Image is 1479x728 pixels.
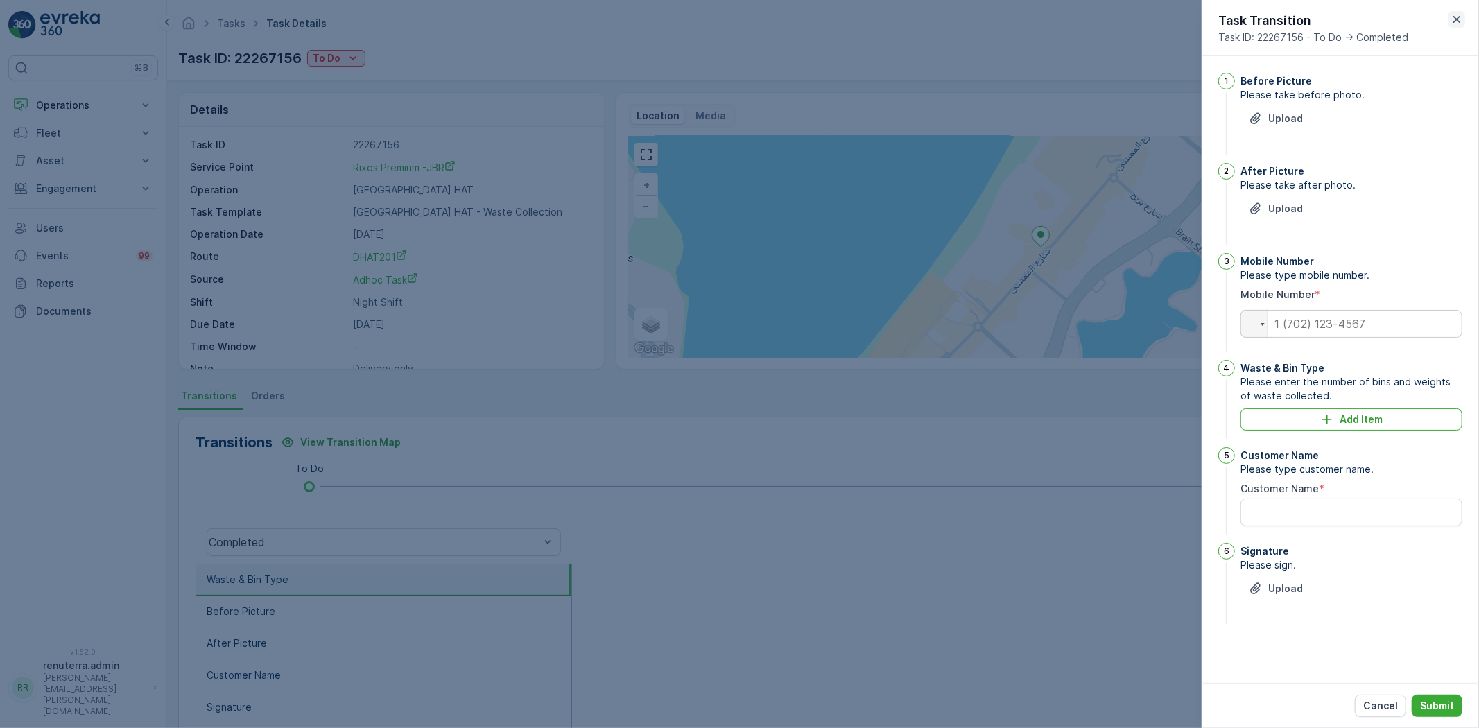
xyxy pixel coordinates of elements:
p: Submit [1420,699,1454,713]
button: Upload File [1240,107,1311,130]
p: Cancel [1363,699,1398,713]
div: 3 [1218,253,1235,270]
span: Please take after photo. [1240,178,1462,192]
p: Upload [1268,202,1303,216]
div: 6 [1218,543,1235,560]
p: Signature [1240,544,1289,558]
span: Please take before photo. [1240,88,1462,102]
button: Cancel [1355,695,1406,717]
span: Task ID: 22267156 - To Do -> Completed [1218,31,1408,44]
label: Customer Name [1240,483,1319,494]
p: Mobile Number [1240,254,1314,268]
span: Please enter the number of bins and weights of waste collected. [1240,375,1462,403]
p: After Picture [1240,164,1304,178]
span: Please type mobile number. [1240,268,1462,282]
button: Upload File [1240,578,1311,600]
label: Mobile Number [1240,288,1315,300]
span: Please type customer name. [1240,462,1462,476]
p: Waste & Bin Type [1240,361,1324,375]
div: 4 [1218,360,1235,376]
button: Upload File [1240,198,1311,220]
p: Customer Name [1240,449,1319,462]
p: Add Item [1340,413,1383,426]
span: Please sign. [1240,558,1462,572]
p: Before Picture [1240,74,1312,88]
div: 1 [1218,73,1235,89]
input: 1 (702) 123-4567 [1240,310,1462,338]
div: 5 [1218,447,1235,464]
button: Add Item [1240,408,1462,431]
p: Task Transition [1218,11,1408,31]
p: Upload [1268,582,1303,596]
button: Submit [1412,695,1462,717]
div: 2 [1218,163,1235,180]
p: Upload [1268,112,1303,125]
